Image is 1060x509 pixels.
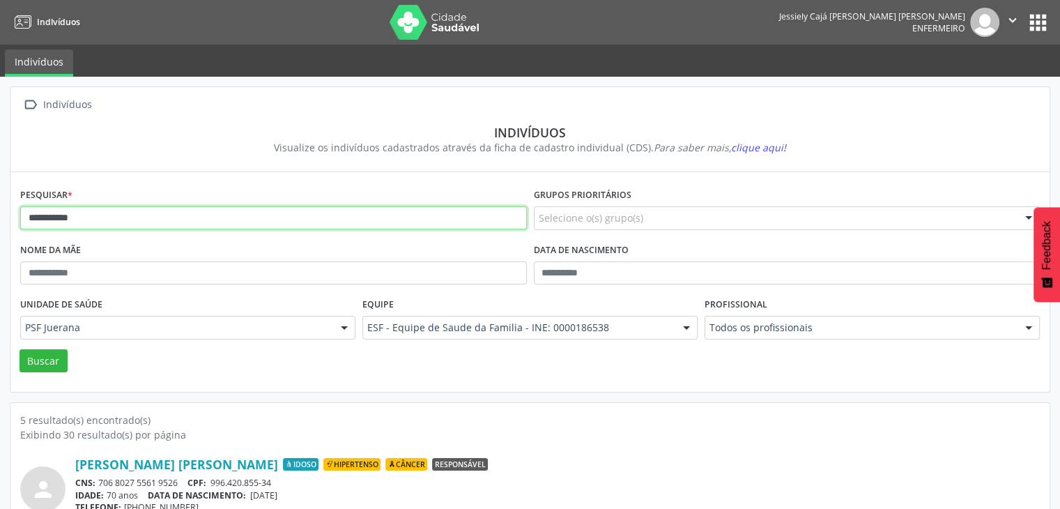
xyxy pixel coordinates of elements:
div: Indivíduos [30,125,1030,140]
div: 5 resultado(s) encontrado(s) [20,413,1040,427]
span: Selecione o(s) grupo(s) [539,211,643,225]
span: CPF: [187,477,206,489]
span: DATA DE NASCIMENTO: [148,489,246,501]
a: Indivíduos [5,50,73,77]
span: IDADE: [75,489,104,501]
span: Todos os profissionais [709,321,1011,335]
i: Para saber mais, [654,141,786,154]
span: PSF Juerana [25,321,327,335]
div: Exibindo 30 resultado(s) por página [20,427,1040,442]
label: Equipe [362,294,394,316]
span: Câncer [385,458,427,471]
img: img [970,8,999,37]
button: apps [1026,10,1050,35]
i:  [1005,13,1020,28]
a:  Indivíduos [20,95,94,115]
span: Feedback [1040,221,1053,270]
button: Buscar [20,349,68,373]
label: Nome da mãe [20,240,81,261]
span: CNS: [75,477,95,489]
span: Idoso [283,458,318,471]
label: Grupos prioritários [534,185,631,206]
span: [DATE] [250,489,277,501]
label: Profissional [705,294,767,316]
label: Pesquisar [20,185,72,206]
label: Data de nascimento [534,240,629,261]
i: person [31,477,56,502]
span: Indivíduos [37,16,80,28]
label: Unidade de saúde [20,294,102,316]
div: 706 8027 5561 9526 [75,477,1040,489]
span: clique aqui! [731,141,786,154]
span: 996.420.855-34 [210,477,271,489]
span: Responsável [432,458,488,471]
a: Indivíduos [10,10,80,33]
button: Feedback - Mostrar pesquisa [1034,207,1060,302]
span: ESF - Equipe de Saude da Familia - INE: 0000186538 [367,321,669,335]
span: Enfermeiro [912,22,965,34]
button:  [999,8,1026,37]
span: Hipertenso [323,458,381,471]
div: 70 anos [75,489,1040,501]
div: Jessiely Cajá [PERSON_NAME] [PERSON_NAME] [779,10,965,22]
div: Visualize os indivíduos cadastrados através da ficha de cadastro individual (CDS). [30,140,1030,155]
a: [PERSON_NAME] [PERSON_NAME] [75,457,278,472]
i:  [20,95,40,115]
div: Indivíduos [40,95,94,115]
